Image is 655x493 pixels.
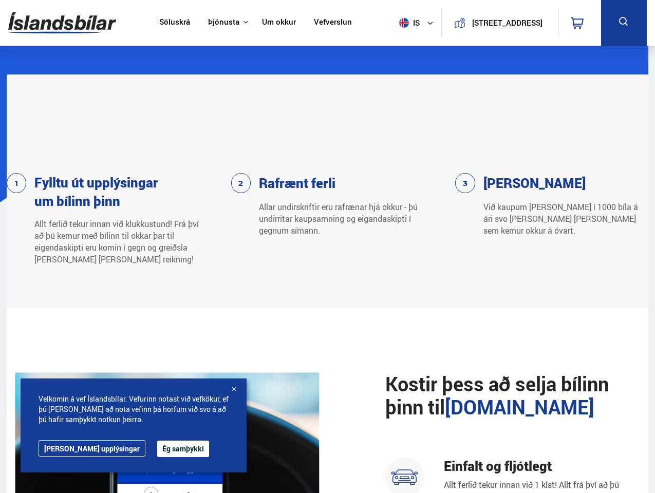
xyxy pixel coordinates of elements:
[399,18,409,28] img: svg+xml;base64,PHN2ZyB4bWxucz0iaHR0cDovL3d3dy53My5vcmcvMjAwMC9zdmciIHdpZHRoPSI1MTIiIGhlaWdodD0iNT...
[39,440,145,457] a: [PERSON_NAME] upplýsingar
[262,17,296,28] a: Um okkur
[470,18,545,27] button: [STREET_ADDRESS]
[8,6,116,40] img: G0Ugv5HjCgRt.svg
[34,173,163,210] h3: Fylltu út upplýsingar um bílinn þinn
[159,17,190,28] a: Söluskrá
[445,394,594,420] span: [DOMAIN_NAME]
[385,372,640,420] h2: Kostir þess að selja bílinn þinn til
[259,201,424,237] p: Allar undirskriftir eru rafrænar hjá okkur - þú undirritar kaupsamning og eigandaskipti í gegnum ...
[447,8,552,37] a: [STREET_ADDRESS]
[39,394,229,425] span: Velkomin á vef Íslandsbílar. Vefurinn notast við vefkökur, ef þú [PERSON_NAME] að nota vefinn þá ...
[259,174,335,192] h3: Rafrænt ferli
[157,441,209,457] button: Ég samþykki
[444,458,640,474] h4: Einfalt og fljótlegt
[483,201,648,237] p: Við kaupum [PERSON_NAME] í 1000 bíla á ári svo [PERSON_NAME] [PERSON_NAME] sem kemur okkur á óvart.
[314,17,352,28] a: Vefverslun
[483,174,586,192] h3: [PERSON_NAME]
[395,8,441,38] button: is
[390,463,419,491] img: sxVYvPSuM98JaIvG.svg
[34,218,199,266] p: Allt ferlið tekur innan við klukkustund! Frá því að þú kemur með bílinn til okkar þar til eigenda...
[208,17,239,27] button: Þjónusta
[395,18,421,28] span: is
